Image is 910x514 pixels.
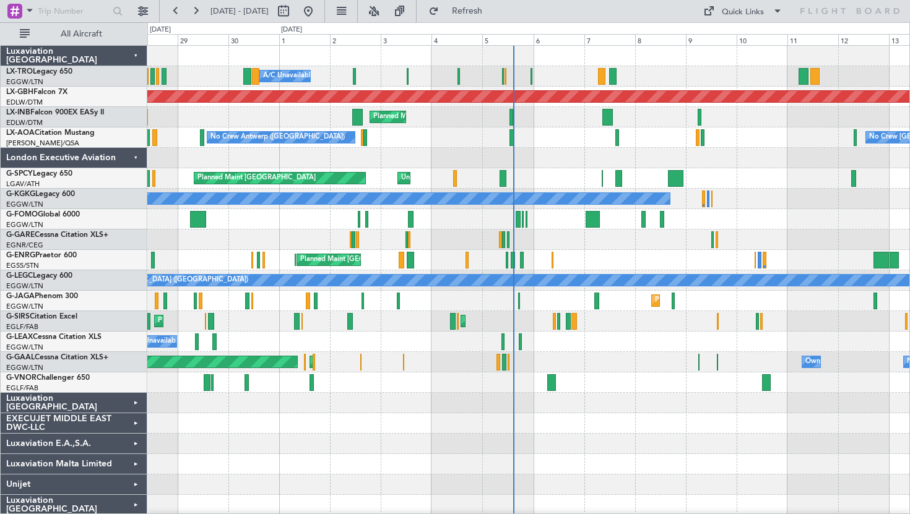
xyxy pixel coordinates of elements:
[381,34,431,45] div: 3
[47,271,248,289] div: A/C Unavailable [GEOGRAPHIC_DATA] ([GEOGRAPHIC_DATA])
[6,191,35,198] span: G-KGKG
[6,129,35,137] span: LX-AOA
[6,231,35,239] span: G-GARE
[686,34,737,45] div: 9
[6,252,77,259] a: G-ENRGPraetor 600
[6,354,35,361] span: G-GAAL
[300,251,495,269] div: Planned Maint [GEOGRAPHIC_DATA] ([GEOGRAPHIC_DATA])
[6,252,35,259] span: G-ENRG
[210,128,345,147] div: No Crew Antwerp ([GEOGRAPHIC_DATA])
[6,211,38,218] span: G-FOMO
[330,34,381,45] div: 2
[14,24,134,44] button: All Aircraft
[6,354,108,361] a: G-GAALCessna Citation XLS+
[6,179,40,189] a: LGAV/ATH
[635,34,686,45] div: 8
[6,374,37,382] span: G-VNOR
[6,118,43,127] a: EDLW/DTM
[787,34,838,45] div: 11
[722,6,764,19] div: Quick Links
[6,139,79,148] a: [PERSON_NAME]/QSA
[6,77,43,87] a: EGGW/LTN
[6,374,90,382] a: G-VNORChallenger 650
[6,109,30,116] span: LX-INB
[6,333,102,341] a: G-LEAXCessna Citation XLS
[6,88,33,96] span: LX-GBH
[838,34,889,45] div: 12
[6,191,75,198] a: G-KGKGLegacy 600
[279,34,330,45] div: 1
[6,231,108,239] a: G-GARECessna Citation XLS+
[6,129,95,137] a: LX-AOACitation Mustang
[6,293,78,300] a: G-JAGAPhenom 300
[6,302,43,311] a: EGGW/LTN
[6,211,80,218] a: G-FOMOGlobal 6000
[584,34,635,45] div: 7
[263,67,314,85] div: A/C Unavailable
[6,363,43,372] a: EGGW/LTN
[401,169,528,187] div: Unplanned Maint [GEOGRAPHIC_DATA]
[697,1,789,21] button: Quick Links
[228,34,279,45] div: 30
[6,88,67,96] a: LX-GBHFalcon 7X
[373,108,492,126] div: Planned Maint [GEOGRAPHIC_DATA]
[197,169,316,187] div: Planned Maint [GEOGRAPHIC_DATA]
[6,293,35,300] span: G-JAGA
[6,170,72,178] a: G-SPCYLegacy 650
[6,313,30,320] span: G-SIRS
[482,34,533,45] div: 5
[431,34,482,45] div: 4
[655,291,850,310] div: Planned Maint [GEOGRAPHIC_DATA] ([GEOGRAPHIC_DATA])
[158,312,353,330] div: Planned Maint [GEOGRAPHIC_DATA] ([GEOGRAPHIC_DATA])
[6,109,104,116] a: LX-INBFalcon 900EX EASy II
[130,332,181,351] div: A/C Unavailable
[6,170,33,178] span: G-SPCY
[38,2,109,20] input: Trip Number
[6,200,43,209] a: EGGW/LTN
[6,333,33,341] span: G-LEAX
[210,6,269,17] span: [DATE] - [DATE]
[6,281,43,291] a: EGGW/LTN
[281,25,302,35] div: [DATE]
[178,34,228,45] div: 29
[6,241,43,250] a: EGNR/CEG
[150,25,171,35] div: [DATE]
[6,68,33,75] span: LX-TRO
[6,383,38,393] a: EGLF/FAB
[6,322,38,332] a: EGLF/FAB
[6,272,33,280] span: G-LEGC
[127,34,178,45] div: 28
[805,353,826,371] div: Owner
[6,98,43,107] a: EDLW/DTM
[737,34,787,45] div: 10
[534,34,584,45] div: 6
[6,272,72,280] a: G-LEGCLegacy 600
[441,7,493,15] span: Refresh
[6,261,39,270] a: EGSS/STN
[6,343,43,352] a: EGGW/LTN
[32,30,131,38] span: All Aircraft
[6,313,77,320] a: G-SIRSCitation Excel
[464,312,659,330] div: Planned Maint [GEOGRAPHIC_DATA] ([GEOGRAPHIC_DATA])
[6,220,43,229] a: EGGW/LTN
[423,1,497,21] button: Refresh
[6,68,72,75] a: LX-TROLegacy 650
